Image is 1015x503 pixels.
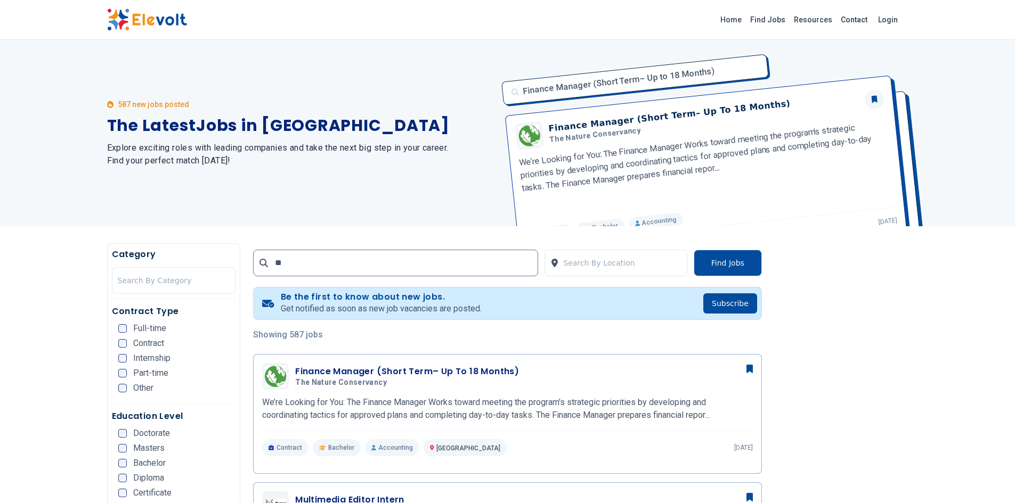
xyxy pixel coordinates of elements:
[112,248,236,261] h5: Category
[133,324,166,333] span: Full-time
[281,292,482,302] h4: Be the first to know about new jobs.
[694,250,762,276] button: Find Jobs
[112,410,236,423] h5: Education Level
[118,384,127,392] input: Other
[133,444,165,452] span: Masters
[118,459,127,467] input: Bachelor
[107,116,495,135] h1: The Latest Jobs in [GEOGRAPHIC_DATA]
[133,354,170,362] span: Internship
[746,11,790,28] a: Find Jobs
[133,489,172,497] span: Certificate
[262,396,753,422] p: We’re Looking for You: The Finance Manager Works toward meeting the program's strategic prioritie...
[734,443,753,452] p: [DATE]
[118,429,127,438] input: Doctorate
[118,444,127,452] input: Masters
[262,439,308,456] p: Contract
[436,444,500,452] span: [GEOGRAPHIC_DATA]
[790,11,837,28] a: Resources
[133,429,170,438] span: Doctorate
[107,9,187,31] img: Elevolt
[872,9,904,30] a: Login
[107,142,495,167] h2: Explore exciting roles with leading companies and take the next big step in your career. Find you...
[365,439,419,456] p: Accounting
[118,369,127,377] input: Part-time
[118,489,127,497] input: Certificate
[118,474,127,482] input: Diploma
[295,365,519,378] h3: Finance Manager (Short Term– Up To 18 Months)
[133,474,164,482] span: Diploma
[118,354,127,362] input: Internship
[133,384,153,392] span: Other
[295,378,387,387] span: The Nature Conservancy
[118,339,127,348] input: Contract
[265,366,286,387] img: The Nature Conservancy
[837,11,872,28] a: Contact
[328,443,354,452] span: Bachelor
[253,328,762,341] p: Showing 587 jobs
[262,363,753,456] a: The Nature ConservancyFinance Manager (Short Term– Up To 18 Months)The Nature ConservancyWe’re Lo...
[703,293,757,314] button: Subscribe
[112,305,236,318] h5: Contract Type
[118,99,189,110] p: 587 new jobs posted
[281,302,482,315] p: Get notified as soon as new job vacancies are posted.
[133,369,168,377] span: Part-time
[716,11,746,28] a: Home
[133,459,166,467] span: Bachelor
[118,324,127,333] input: Full-time
[133,339,164,348] span: Contract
